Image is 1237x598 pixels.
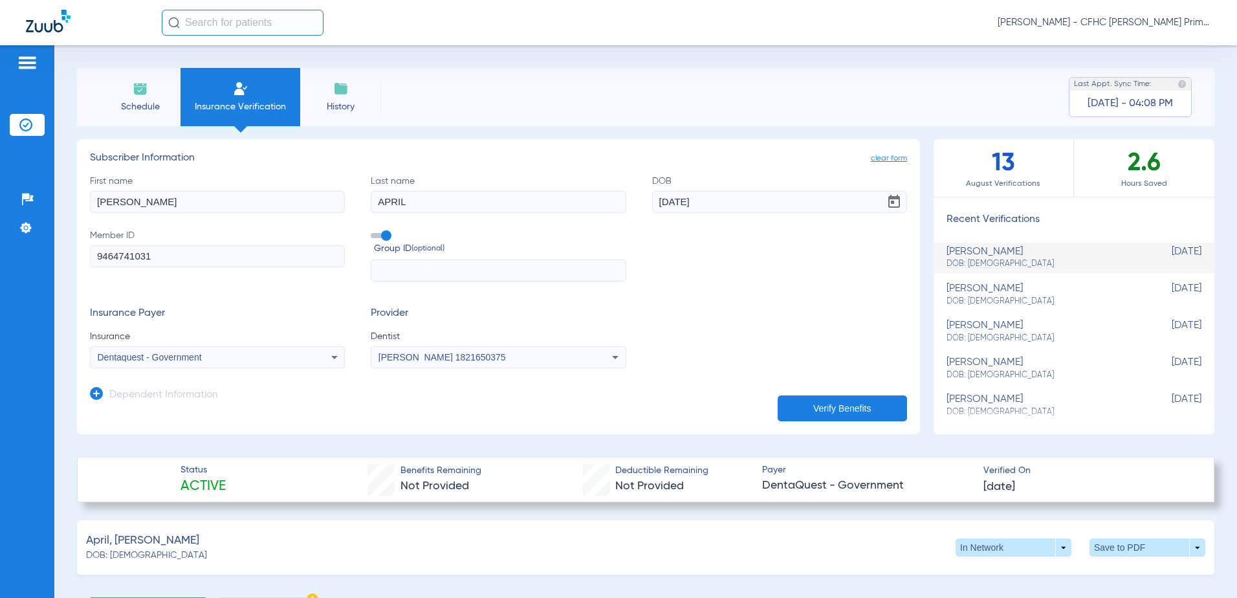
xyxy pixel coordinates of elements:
span: Last Appt. Sync Time: [1074,78,1152,91]
span: DOB: [DEMOGRAPHIC_DATA] [86,549,207,562]
span: Payer [762,463,972,477]
span: [PERSON_NAME] 1821650375 [378,352,506,362]
span: Verified On [983,464,1194,478]
span: Benefits Remaining [400,464,481,478]
span: April, [PERSON_NAME] [86,533,199,549]
h3: Subscriber Information [90,152,907,165]
input: Member ID [90,245,345,267]
div: [PERSON_NAME] [947,283,1137,307]
span: DOB: [DEMOGRAPHIC_DATA] [947,370,1137,381]
button: Open calendar [881,189,907,215]
span: Dentist [371,330,626,343]
div: [PERSON_NAME] [947,246,1137,270]
span: History [310,100,371,113]
span: [DATE] - 04:08 PM [1088,97,1173,110]
img: hamburger-icon [17,55,38,71]
span: [DATE] [1137,393,1201,417]
span: [DATE] [1137,283,1201,307]
iframe: Chat Widget [1172,536,1237,598]
h3: Provider [371,307,626,320]
h3: Recent Verifications [934,214,1214,227]
span: Active [181,478,226,496]
span: [DATE] [1137,320,1201,344]
div: 13 [934,139,1074,197]
button: Save to PDF [1089,538,1205,557]
img: Zuub Logo [26,10,71,32]
span: DOB: [DEMOGRAPHIC_DATA] [947,406,1137,418]
span: [PERSON_NAME] - CFHC [PERSON_NAME] Primary Care Dental [998,16,1211,29]
label: DOB [652,175,907,213]
input: Search for patients [162,10,323,36]
span: Group ID [374,242,626,256]
img: last sync help info [1177,80,1187,89]
span: Hours Saved [1074,177,1214,190]
span: Not Provided [615,480,684,492]
div: [PERSON_NAME] [947,393,1137,417]
span: Schedule [109,100,171,113]
span: Deductible Remaining [615,464,708,478]
img: Manual Insurance Verification [233,81,248,96]
h3: Insurance Payer [90,307,345,320]
span: Dentaquest - Government [98,352,202,362]
h3: Dependent Information [109,389,218,402]
button: In Network [956,538,1071,557]
span: Not Provided [400,480,469,492]
button: Verify Benefits [778,395,907,421]
small: (optional) [411,242,444,256]
span: August Verifications [934,177,1073,190]
img: Search Icon [168,17,180,28]
span: [DATE] [1137,246,1201,270]
label: Member ID [90,229,345,282]
span: DOB: [DEMOGRAPHIC_DATA] [947,333,1137,344]
input: Last name [371,191,626,213]
span: clear form [871,152,907,165]
img: Schedule [133,81,148,96]
div: [PERSON_NAME] [947,357,1137,381]
input: First name [90,191,345,213]
span: [DATE] [983,479,1015,495]
span: Status [181,463,226,477]
span: Insurance [90,330,345,343]
span: DentaQuest - Government [762,478,972,494]
span: [DATE] [1137,357,1201,381]
div: [PERSON_NAME] [947,320,1137,344]
div: 2.6 [1074,139,1214,197]
span: DOB: [DEMOGRAPHIC_DATA] [947,296,1137,307]
span: Insurance Verification [190,100,290,113]
label: First name [90,175,345,213]
label: Last name [371,175,626,213]
span: DOB: [DEMOGRAPHIC_DATA] [947,258,1137,270]
img: History [333,81,349,96]
input: DOBOpen calendar [652,191,907,213]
